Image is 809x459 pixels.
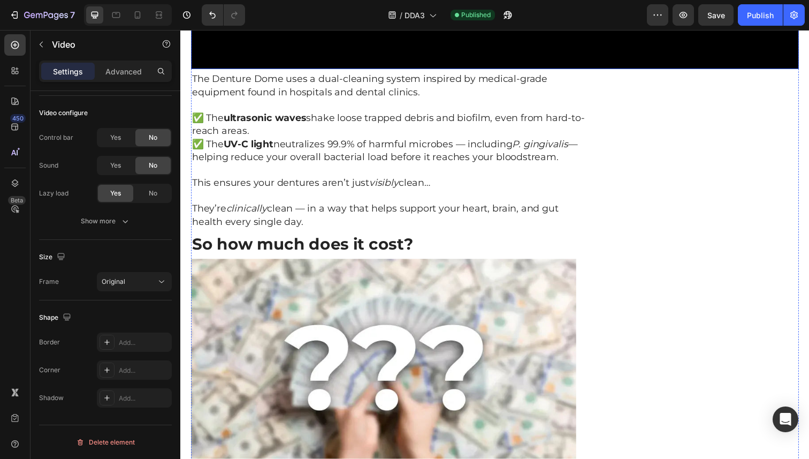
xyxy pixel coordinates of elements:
[12,151,255,162] span: This ensures your dentures aren’t just clean…
[39,393,64,403] div: Shadow
[180,30,809,459] iframe: Design area
[39,161,58,170] div: Sound
[149,161,157,170] span: No
[12,209,238,229] strong: So how much does it cost?
[149,189,157,198] span: No
[110,161,121,170] span: Yes
[39,277,59,287] div: Frame
[39,250,67,265] div: Size
[773,407,798,432] div: Open Intercom Messenger
[39,133,73,142] div: Control bar
[149,133,157,142] span: No
[39,311,73,325] div: Shape
[747,10,774,21] div: Publish
[202,4,245,26] div: Undo/Redo
[404,10,425,21] span: DDA3
[119,366,169,375] div: Add...
[193,151,223,162] i: visibly
[81,216,131,227] div: Show more
[707,11,725,20] span: Save
[39,189,68,198] div: Lazy load
[119,394,169,403] div: Add...
[110,133,121,142] span: Yes
[110,189,121,198] span: Yes
[738,4,783,26] button: Publish
[70,9,75,21] p: 7
[52,38,143,51] p: Video
[39,212,172,231] button: Show more
[39,434,172,451] button: Delete element
[53,66,83,77] p: Settings
[39,365,60,375] div: Corner
[698,4,734,26] button: Save
[339,111,396,123] i: P. gingivalis
[39,337,60,347] div: Border
[39,108,88,118] div: Video configure
[11,234,404,456] img: 1725110900577_Image_11_v3.webp
[102,277,125,285] span: Original
[47,177,88,189] i: clinically
[119,338,169,348] div: Add...
[76,436,135,449] div: Delete element
[461,10,491,20] span: Published
[8,196,26,205] div: Beta
[105,66,142,77] p: Advanced
[10,114,26,123] div: 450
[12,177,386,202] span: They’re clean — in a way that helps support your heart, brain, and gut health every single day.
[97,272,172,291] button: Original
[4,4,80,26] button: 7
[400,10,402,21] span: /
